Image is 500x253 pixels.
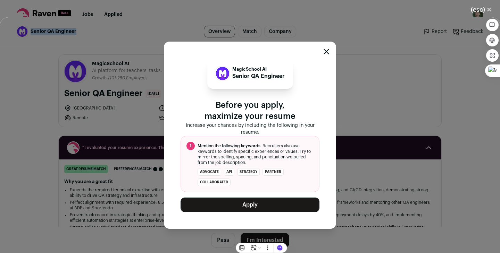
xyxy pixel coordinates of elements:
[186,142,195,150] span: 1
[224,168,234,176] li: API
[181,122,319,136] p: Increase your chances by including the following in your resume:
[232,72,285,80] p: Senior QA Engineer
[198,168,221,176] li: advocate
[237,168,260,176] li: strategy
[262,168,284,176] li: partner
[216,67,229,80] img: 2510c71078bd75e37ac0edb428442ea4acc6be0b0816fb46172f0239aa2d3b6c.jpg
[198,143,314,165] span: . Recruiters also use keywords to identify specific experiences or values. Try to mirror the spel...
[198,144,260,148] span: Mention the following keywords
[232,67,285,72] p: MagicSchool AI
[181,100,319,122] p: Before you apply, maximize your resume
[198,178,231,186] li: collaborated
[181,198,319,212] button: Apply
[324,49,329,54] button: Close modal
[462,2,500,17] button: Close modal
